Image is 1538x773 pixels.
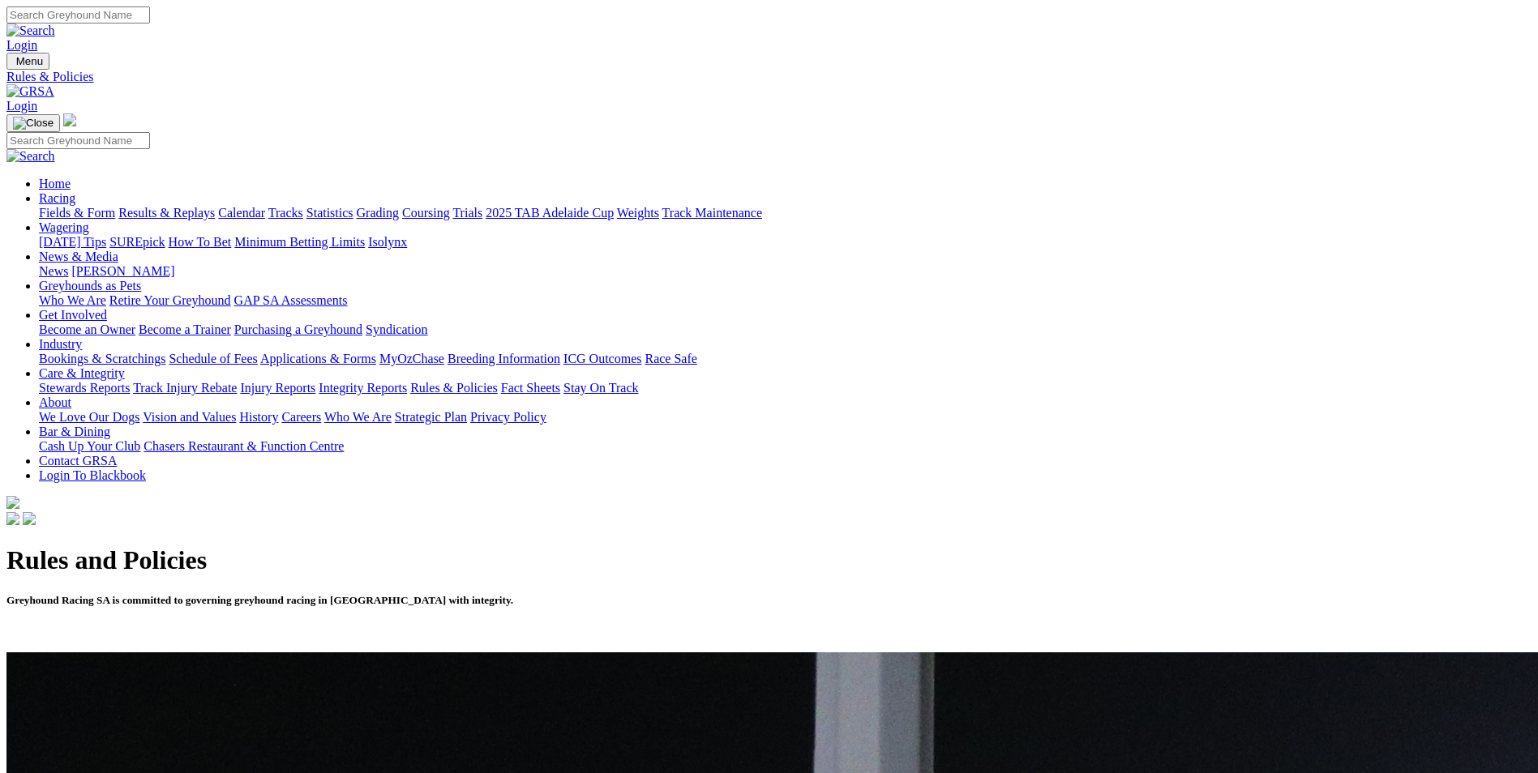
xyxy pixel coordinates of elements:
a: Fields & Form [39,206,115,220]
a: Contact GRSA [39,454,117,468]
a: Track Injury Rebate [133,381,237,395]
img: GRSA [6,84,54,99]
a: Care & Integrity [39,366,125,380]
input: Search [6,6,150,23]
img: twitter.svg [23,512,36,525]
a: Greyhounds as Pets [39,279,141,293]
a: Chasers Restaurant & Function Centre [144,439,344,453]
a: Calendar [218,206,265,220]
a: News & Media [39,250,118,263]
div: Care & Integrity [39,381,1532,395]
a: Who We Are [39,293,106,307]
a: Privacy Policy [470,410,546,424]
h1: Rules and Policies [6,545,1532,575]
a: Results & Replays [118,206,215,220]
a: Who We Are [324,410,392,424]
a: Industry [39,337,82,351]
a: News [39,264,68,278]
a: SUREpick [109,235,165,249]
div: Greyhounds as Pets [39,293,1532,308]
div: Industry [39,352,1532,366]
a: Retire Your Greyhound [109,293,231,307]
a: Tracks [268,206,303,220]
a: Bookings & Scratchings [39,352,165,365]
a: Login To Blackbook [39,468,146,482]
a: Coursing [402,206,450,220]
a: How To Bet [169,235,232,249]
a: Trials [452,206,482,220]
a: Fact Sheets [501,381,560,395]
a: Vision and Values [143,410,236,424]
a: Integrity Reports [319,381,407,395]
a: [DATE] Tips [39,235,106,249]
a: Racing [39,191,75,205]
a: 2025 TAB Adelaide Cup [486,206,614,220]
a: Purchasing a Greyhound [234,322,362,336]
a: Careers [281,410,321,424]
div: Wagering [39,235,1532,250]
div: Get Involved [39,322,1532,337]
a: Bar & Dining [39,425,110,438]
a: ICG Outcomes [563,352,641,365]
a: Injury Reports [240,381,315,395]
a: Strategic Plan [395,410,467,424]
a: We Love Our Dogs [39,410,139,424]
a: Home [39,177,71,190]
a: Statistics [306,206,353,220]
div: Racing [39,206,1532,220]
div: About [39,410,1532,425]
a: Syndication [366,322,427,336]
a: GAP SA Assessments [234,293,348,307]
a: Applications & Forms [260,352,376,365]
a: Get Involved [39,308,107,322]
a: Isolynx [368,235,407,249]
input: Search [6,132,150,149]
a: Schedule of Fees [169,352,257,365]
a: Stay On Track [563,381,638,395]
h5: Greyhound Racing SA is committed to governing greyhound racing in [GEOGRAPHIC_DATA] with integrity. [6,594,1532,607]
img: logo-grsa-white.png [63,113,76,126]
a: Login [6,38,37,52]
a: [PERSON_NAME] [71,264,174,278]
button: Toggle navigation [6,114,60,132]
a: Breeding Information [448,352,560,365]
a: Minimum Betting Limits [234,235,365,249]
a: Race Safe [645,352,696,365]
a: Login [6,99,37,113]
img: Search [6,149,55,164]
img: facebook.svg [6,512,19,525]
a: Stewards Reports [39,381,130,395]
a: Rules & Policies [6,70,1532,84]
a: Grading [357,206,399,220]
a: Rules & Policies [410,381,498,395]
button: Toggle navigation [6,53,49,70]
a: MyOzChase [379,352,444,365]
span: Menu [16,55,43,67]
a: Track Maintenance [662,206,762,220]
a: History [239,410,278,424]
a: Cash Up Your Club [39,439,140,453]
img: Search [6,23,55,38]
img: Close [13,117,54,130]
a: Become a Trainer [139,322,231,336]
a: About [39,395,71,409]
div: Bar & Dining [39,439,1532,454]
div: News & Media [39,264,1532,279]
a: Wagering [39,220,89,234]
a: Become an Owner [39,322,135,336]
a: Weights [617,206,659,220]
img: logo-grsa-white.png [6,496,19,509]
